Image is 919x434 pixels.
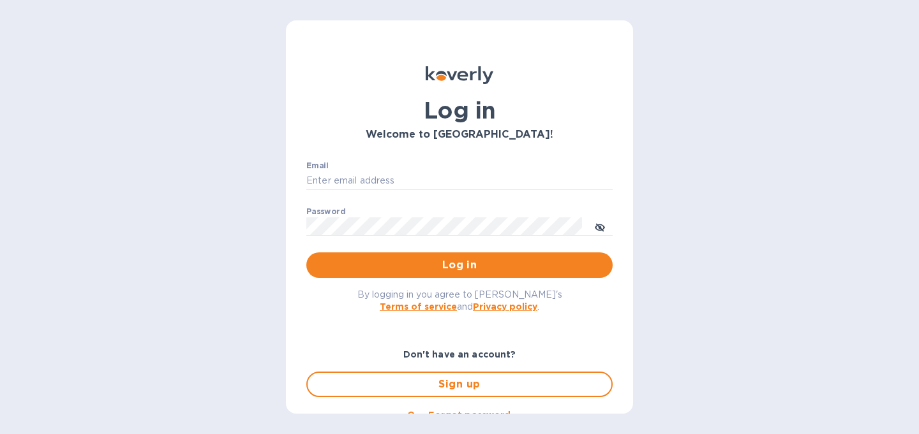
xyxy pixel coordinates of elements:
input: Enter email address [306,171,613,191]
label: Password [306,208,345,215]
a: Terms of service [380,301,457,312]
button: Log in [306,252,613,278]
label: Email [306,162,329,170]
h3: Welcome to [GEOGRAPHIC_DATA]! [306,129,613,141]
button: toggle password visibility [587,213,613,239]
span: Log in [317,257,602,273]
button: Sign up [306,372,613,397]
b: Don't have an account? [403,349,516,359]
span: Sign up [318,377,601,392]
u: Forgot password [428,410,511,420]
img: Koverly [426,66,493,84]
h1: Log in [306,97,613,124]
span: By logging in you agree to [PERSON_NAME]'s and . [357,289,562,312]
a: Privacy policy [473,301,537,312]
